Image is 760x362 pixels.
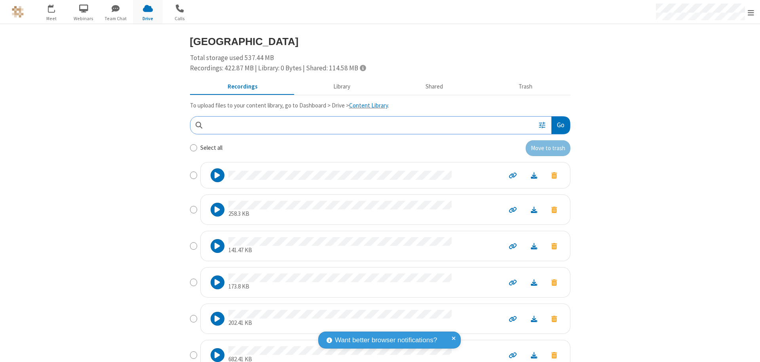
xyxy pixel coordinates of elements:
[53,4,59,10] div: 1
[544,313,564,324] button: Move to trash
[190,53,570,73] div: Total storage used 537.44 MB
[544,241,564,251] button: Move to trash
[544,277,564,288] button: Move to trash
[544,350,564,360] button: Move to trash
[388,79,481,94] button: Shared during meetings
[190,79,296,94] button: Recorded meetings
[295,79,388,94] button: Content library
[228,282,452,291] p: 173.8 KB
[228,319,452,328] p: 202.41 KB
[190,36,570,47] h3: [GEOGRAPHIC_DATA]
[551,117,570,134] button: Go
[524,241,544,251] a: Download file
[69,15,99,22] span: Webinars
[524,351,544,360] a: Download file
[12,6,24,18] img: QA Selenium DO NOT DELETE OR CHANGE
[526,140,570,156] button: Move to trash
[524,205,544,214] a: Download file
[37,15,66,22] span: Meet
[228,209,452,219] p: 258.3 KB
[335,335,437,345] span: Want better browser notifications?
[544,204,564,215] button: Move to trash
[101,15,131,22] span: Team Chat
[190,101,570,110] p: To upload files to your content library, go to Dashboard > Drive > .
[200,143,222,153] label: Select all
[165,15,195,22] span: Calls
[133,15,163,22] span: Drive
[481,79,570,94] button: Trash
[524,171,544,180] a: Download file
[360,64,366,71] span: Totals displayed include files that have been moved to the trash.
[190,63,570,74] div: Recordings: 422.87 MB | Library: 0 Bytes | Shared: 114.58 MB
[228,246,452,255] p: 141.47 KB
[349,102,388,109] a: Content Library
[524,314,544,323] a: Download file
[524,278,544,287] a: Download file
[544,170,564,181] button: Move to trash
[740,341,754,356] iframe: Chat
